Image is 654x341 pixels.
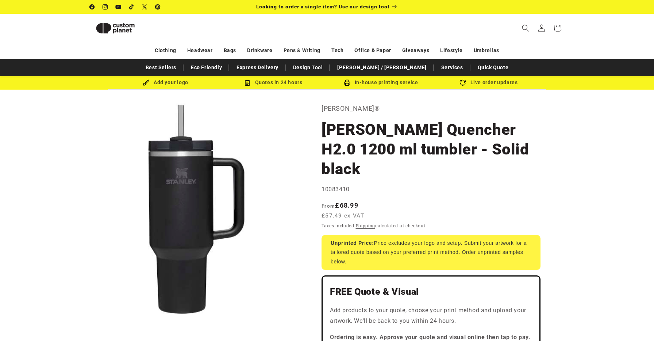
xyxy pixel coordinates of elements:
[322,120,540,179] h1: [PERSON_NAME] Quencher H2.0 1200 ml tumbler - Solid black
[322,186,350,193] span: 10083410
[334,61,430,74] a: [PERSON_NAME] / [PERSON_NAME]
[322,103,540,114] p: [PERSON_NAME]®
[330,305,532,326] p: Add products to your quote, choose your print method and upload your artwork. We'll be back to yo...
[224,44,236,57] a: Bags
[435,78,542,87] div: Live order updates
[233,61,282,74] a: Express Delivery
[155,44,176,57] a: Clothing
[327,78,435,87] div: In-house printing service
[322,222,540,230] div: Taxes included. calculated at checkout.
[289,61,327,74] a: Design Tool
[322,203,335,209] span: From
[356,223,376,228] a: Shipping
[330,286,532,298] h2: FREE Quote & Visual
[354,44,391,57] a: Office & Paper
[142,61,180,74] a: Best Sellers
[90,103,303,316] media-gallery: Gallery Viewer
[87,14,166,42] a: Custom Planet
[402,44,429,57] a: Giveaways
[187,44,213,57] a: Headwear
[322,235,540,270] div: Price excludes your logo and setup. Submit your artwork for a tailored quote based on your prefer...
[322,201,358,209] strong: £68.99
[459,79,466,86] img: Order updates
[322,212,364,220] span: £57.49 ex VAT
[518,20,534,36] summary: Search
[244,79,251,86] img: Order Updates Icon
[529,262,654,341] iframe: Chat Widget
[438,61,467,74] a: Services
[256,4,389,9] span: Looking to order a single item? Use our design tool
[90,17,141,40] img: Custom Planet
[284,44,320,57] a: Pens & Writing
[187,61,226,74] a: Eco Friendly
[143,79,149,86] img: Brush Icon
[344,79,350,86] img: In-house printing
[219,78,327,87] div: Quotes in 24 hours
[331,240,374,246] strong: Unprinted Price:
[474,61,512,74] a: Quick Quote
[112,78,219,87] div: Add your logo
[247,44,272,57] a: Drinkware
[474,44,499,57] a: Umbrellas
[440,44,462,57] a: Lifestyle
[331,44,343,57] a: Tech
